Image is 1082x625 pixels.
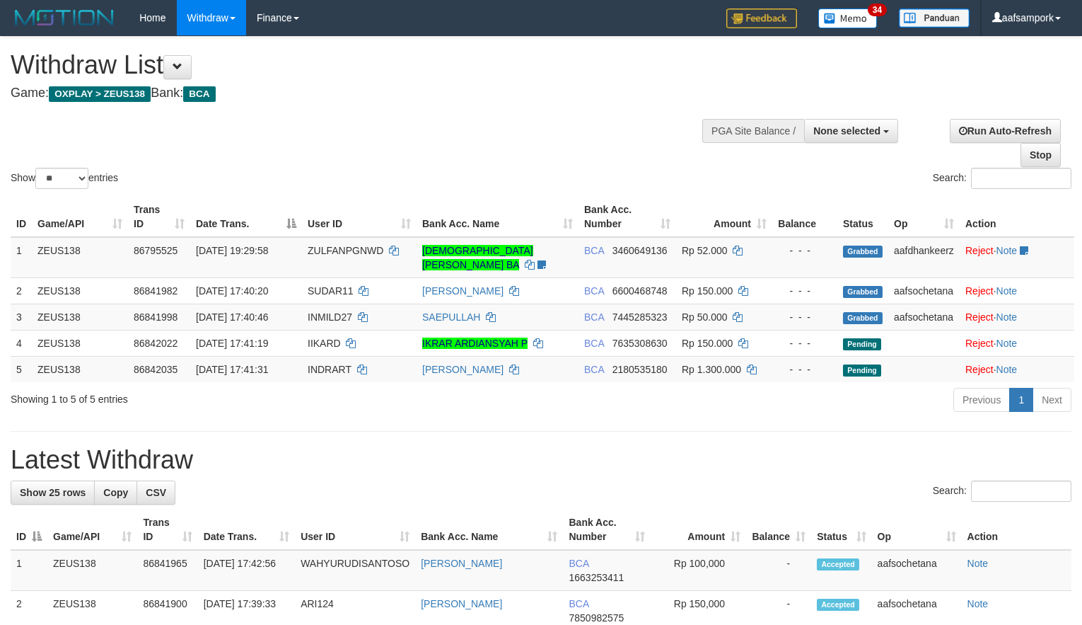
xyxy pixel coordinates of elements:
[569,572,624,583] span: Copy 1663253411 to clipboard
[772,197,837,237] th: Balance
[11,168,118,189] label: Show entries
[682,338,733,349] span: Rp 150.000
[422,338,528,349] a: IKRAR ARDIANSYAH P
[818,8,878,28] img: Button%20Memo.svg
[32,330,128,356] td: ZEUS138
[295,550,415,591] td: WAHYURUDISANTOSO
[804,119,898,143] button: None selected
[308,285,354,297] span: SUDAR11
[196,245,268,256] span: [DATE] 19:29:58
[415,510,563,550] th: Bank Acc. Name: activate to sort column ascending
[137,550,197,591] td: 86841965
[417,197,578,237] th: Bank Acc. Name: activate to sort column ascending
[612,364,668,375] span: Copy 2180535180 to clipboard
[950,119,1061,143] a: Run Auto-Refresh
[569,598,588,609] span: BCA
[11,277,32,304] td: 2
[11,86,707,101] h4: Game: Bank:
[584,285,604,297] span: BCA
[183,86,215,102] span: BCA
[134,338,178,349] span: 86842022
[612,285,668,297] span: Copy 6600468748 to clipboard
[960,197,1074,237] th: Action
[962,510,1071,550] th: Action
[11,481,95,505] a: Show 25 rows
[778,362,832,377] div: - - -
[569,612,624,624] span: Copy 7850982575 to clipboard
[584,311,604,323] span: BCA
[32,304,128,330] td: ZEUS138
[422,245,533,270] a: [DEMOGRAPHIC_DATA][PERSON_NAME] BA
[11,550,47,591] td: 1
[996,338,1018,349] a: Note
[11,304,32,330] td: 3
[308,338,341,349] span: IIKARD
[746,510,811,550] th: Balance: activate to sort column ascending
[888,304,960,330] td: aafsochetana
[843,338,881,350] span: Pending
[967,558,989,569] a: Note
[1032,388,1071,412] a: Next
[47,510,137,550] th: Game/API: activate to sort column ascending
[308,364,351,375] span: INDRART
[817,558,859,570] span: Accepted
[11,330,32,356] td: 4
[651,550,746,591] td: Rp 100,000
[682,245,728,256] span: Rp 52.000
[32,197,128,237] th: Game/API: activate to sort column ascending
[651,510,746,550] th: Amount: activate to sort column ascending
[49,86,151,102] span: OXPLAY > ZEUS138
[971,481,1071,502] input: Search:
[872,550,962,591] td: aafsochetana
[1020,143,1061,167] a: Stop
[960,330,1074,356] td: ·
[612,311,668,323] span: Copy 7445285323 to clipboard
[996,311,1018,323] a: Note
[676,197,772,237] th: Amount: activate to sort column ascending
[965,311,994,323] a: Reject
[682,364,741,375] span: Rp 1.300.000
[94,481,137,505] a: Copy
[726,8,797,28] img: Feedback.jpg
[196,364,268,375] span: [DATE] 17:41:31
[967,598,989,609] a: Note
[308,245,383,256] span: ZULFANPGNWD
[11,237,32,278] td: 1
[32,356,128,382] td: ZEUS138
[32,237,128,278] td: ZEUS138
[872,510,962,550] th: Op: activate to sort column ascending
[569,558,588,569] span: BCA
[134,311,178,323] span: 86841998
[584,245,604,256] span: BCA
[578,197,676,237] th: Bank Acc. Number: activate to sort column ascending
[811,510,871,550] th: Status: activate to sort column ascending
[843,365,881,377] span: Pending
[933,481,1071,502] label: Search:
[295,510,415,550] th: User ID: activate to sort column ascending
[196,311,268,323] span: [DATE] 17:40:46
[134,245,178,256] span: 86795525
[996,245,1018,256] a: Note
[47,550,137,591] td: ZEUS138
[422,285,504,297] a: [PERSON_NAME]
[933,168,1071,189] label: Search:
[778,284,832,298] div: - - -
[746,550,811,591] td: -
[584,364,604,375] span: BCA
[682,285,733,297] span: Rp 150.000
[421,558,502,569] a: [PERSON_NAME]
[584,338,604,349] span: BCA
[813,125,880,137] span: None selected
[11,356,32,382] td: 5
[20,487,86,498] span: Show 25 rows
[134,364,178,375] span: 86842035
[134,285,178,297] span: 86841982
[960,356,1074,382] td: ·
[136,481,175,505] a: CSV
[35,168,88,189] select: Showentries
[817,599,859,611] span: Accepted
[778,336,832,350] div: - - -
[965,364,994,375] a: Reject
[971,168,1071,189] input: Search:
[11,51,707,79] h1: Withdraw List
